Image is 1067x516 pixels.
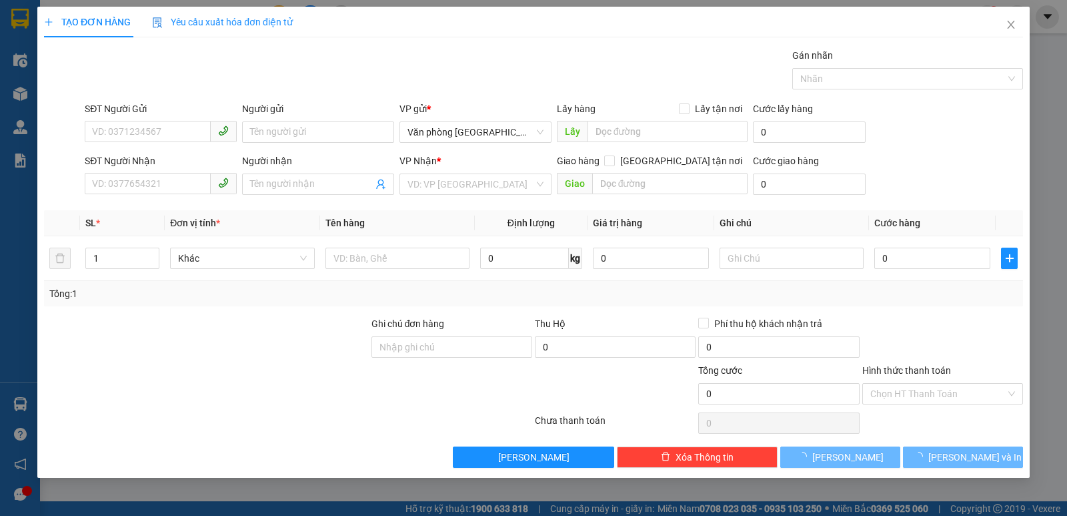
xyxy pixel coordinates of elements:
[593,248,709,269] input: 0
[928,450,1022,465] span: [PERSON_NAME] và In
[399,101,552,116] div: VP gửi
[661,452,670,463] span: delete
[709,316,828,331] span: Phí thu hộ khách nhận trả
[588,121,748,142] input: Dọc đường
[615,154,748,168] span: [GEOGRAPHIC_DATA] tận nơi
[407,122,544,142] span: Văn phòng Ninh Bình
[812,450,884,465] span: [PERSON_NAME]
[325,218,365,228] span: Tên hàng
[617,447,778,468] button: deleteXóa Thông tin
[325,248,469,269] input: VD: Bàn, Ghế
[242,154,394,168] div: Người nhận
[85,101,237,116] div: SĐT Người Gửi
[44,17,131,27] span: TẠO ĐƠN HÀNG
[218,125,229,136] span: phone
[1006,19,1016,30] span: close
[85,218,96,228] span: SL
[371,318,445,329] label: Ghi chú đơn hàng
[992,7,1030,44] button: Close
[720,248,864,269] input: Ghi Chú
[218,178,229,188] span: phone
[569,248,582,269] span: kg
[375,179,386,190] span: user-add
[535,318,566,329] span: Thu Hộ
[903,447,1023,468] button: [PERSON_NAME] và In
[533,413,697,437] div: Chưa thanh toán
[1001,248,1018,269] button: plus
[753,174,866,195] input: Cước giao hàng
[698,365,742,376] span: Tổng cước
[714,210,869,236] th: Ghi chú
[557,121,588,142] span: Lấy
[676,450,734,465] span: Xóa Thông tin
[152,17,163,28] img: icon
[152,17,293,27] span: Yêu cầu xuất hóa đơn điện tử
[399,156,437,166] span: VP Nhận
[798,452,812,461] span: loading
[557,156,600,166] span: Giao hàng
[498,450,570,465] span: [PERSON_NAME]
[914,452,928,461] span: loading
[49,248,71,269] button: delete
[1002,253,1017,264] span: plus
[507,218,555,228] span: Định lượng
[170,218,220,228] span: Đơn vị tính
[874,218,920,228] span: Cước hàng
[753,121,866,143] input: Cước lấy hàng
[178,248,306,268] span: Khác
[44,17,53,27] span: plus
[557,173,592,194] span: Giao
[780,447,900,468] button: [PERSON_NAME]
[453,447,614,468] button: [PERSON_NAME]
[592,173,748,194] input: Dọc đường
[753,156,819,166] label: Cước giao hàng
[85,154,237,168] div: SĐT Người Nhận
[753,103,813,114] label: Cước lấy hàng
[49,286,413,301] div: Tổng: 1
[371,336,532,358] input: Ghi chú đơn hàng
[242,101,394,116] div: Người gửi
[792,50,833,61] label: Gán nhãn
[557,103,596,114] span: Lấy hàng
[690,101,748,116] span: Lấy tận nơi
[593,218,642,228] span: Giá trị hàng
[862,365,951,376] label: Hình thức thanh toán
